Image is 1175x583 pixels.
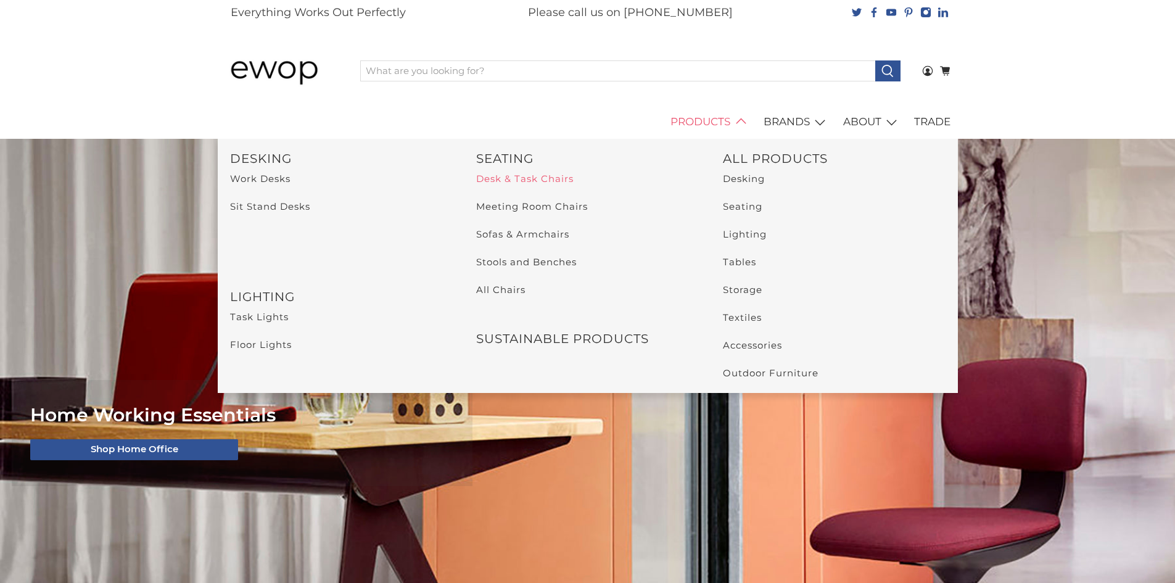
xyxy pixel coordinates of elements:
a: Accessories [723,339,782,351]
a: Outdoor Furniture [723,367,818,379]
input: What are you looking for? [360,60,876,81]
a: TRADE [907,105,958,139]
a: Textiles [723,312,762,323]
a: DESKING [230,151,292,166]
a: Desk & Task Chairs [476,173,574,184]
p: Please call us on [PHONE_NUMBER] [528,4,733,21]
a: Floor Lights [230,339,292,350]
a: LIGHTING [230,289,295,304]
a: Desking [723,173,765,184]
p: Everything Works Out Perfectly [231,4,406,21]
a: Sit Stand Desks [230,201,310,212]
a: Seating [723,201,762,212]
a: PRODUCTS [664,105,757,139]
a: Task Lights [230,311,289,323]
a: Storage [723,284,762,296]
a: ALL PRODUCTS [723,151,828,166]
a: Sofas & Armchairs [476,228,569,240]
a: Work Desks [230,173,291,184]
a: Lighting [723,228,767,240]
a: Shop Home Office [30,439,238,460]
a: SUSTAINABLE PRODUCTS [476,331,649,346]
a: Stools and Benches [476,256,577,268]
nav: main navigation [218,105,958,139]
span: Home Working Essentials [30,403,276,426]
a: Tables [723,256,756,268]
a: All Chairs [476,284,526,296]
a: Meeting Room Chairs [476,201,588,212]
a: BRANDS [757,105,836,139]
a: ABOUT [836,105,907,139]
a: SEATING [476,151,534,166]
